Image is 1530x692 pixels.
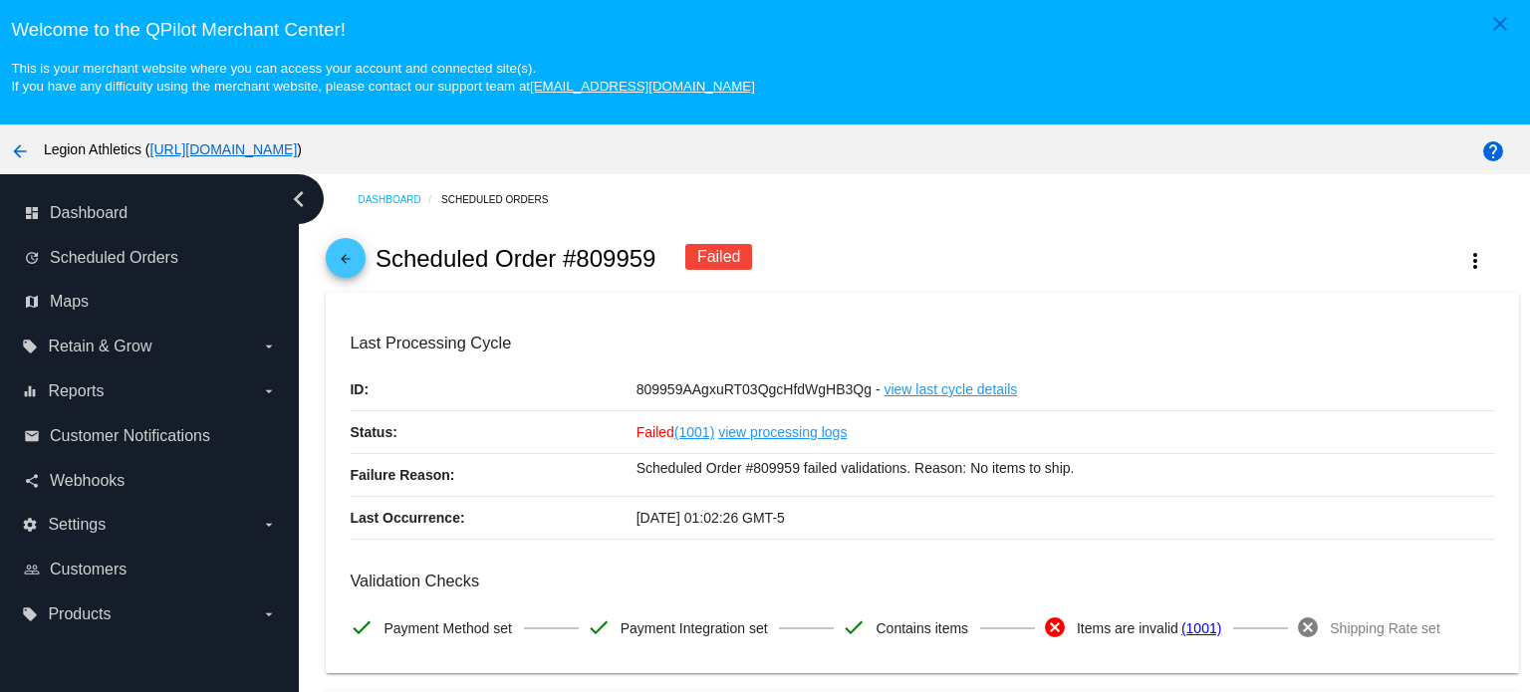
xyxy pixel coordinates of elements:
a: update Scheduled Orders [24,242,277,274]
a: [URL][DOMAIN_NAME] [150,141,298,157]
span: Contains items [876,607,968,649]
mat-icon: close [1488,12,1512,36]
i: arrow_drop_down [261,339,277,354]
span: Shipping Rate set [1330,607,1440,649]
mat-icon: cancel [1043,615,1067,639]
mat-icon: check [587,615,611,639]
span: 809959AAgxuRT03QgcHfdWgHB3Qg - [637,381,881,397]
span: Products [48,605,111,623]
span: Maps [50,293,89,311]
mat-icon: more_vert [1463,249,1487,273]
a: Dashboard [358,184,441,215]
i: arrow_drop_down [261,517,277,533]
span: Failed [637,424,715,440]
mat-icon: check [842,615,866,639]
i: share [24,473,40,489]
h3: Validation Checks [350,572,1494,590]
a: map Maps [24,286,277,318]
a: share Webhooks [24,465,277,497]
i: dashboard [24,205,40,221]
a: (1001) [674,411,714,453]
p: Last Occurrence: [350,497,636,539]
mat-icon: arrow_back [8,139,32,163]
h2: Scheduled Order #809959 [376,245,656,273]
span: Customers [50,561,127,578]
i: update [24,250,40,266]
span: Items are invalid [1077,607,1178,649]
span: Payment Method set [383,607,511,649]
span: [DATE] 01:02:26 GMT-5 [637,510,785,526]
i: people_outline [24,562,40,577]
p: Scheduled Order #809959 failed validations. Reason: No items to ship. [637,454,1495,482]
a: email Customer Notifications [24,420,277,452]
a: view processing logs [718,411,847,453]
span: Scheduled Orders [50,249,178,267]
mat-icon: cancel [1296,615,1320,639]
i: settings [22,517,38,533]
a: people_outline Customers [24,554,277,585]
mat-icon: check [350,615,374,639]
div: Failed [685,244,753,270]
i: arrow_drop_down [261,383,277,399]
span: Legion Athletics ( ) [44,141,302,157]
span: Dashboard [50,204,127,222]
span: Payment Integration set [621,607,768,649]
a: Scheduled Orders [441,184,566,215]
h3: Last Processing Cycle [350,334,1494,352]
mat-icon: help [1481,139,1505,163]
small: This is your merchant website where you can access your account and connected site(s). If you hav... [11,61,754,94]
i: arrow_drop_down [261,606,277,622]
i: chevron_left [283,183,315,215]
span: Webhooks [50,472,125,490]
a: view last cycle details [884,368,1017,410]
p: Failure Reason: [350,454,636,496]
span: Customer Notifications [50,427,210,445]
p: Status: [350,411,636,453]
mat-icon: arrow_back [334,252,358,276]
i: equalizer [22,383,38,399]
i: local_offer [22,339,38,354]
a: [EMAIL_ADDRESS][DOMAIN_NAME] [530,79,755,94]
span: Reports [48,382,104,400]
i: local_offer [22,606,38,622]
span: Retain & Grow [48,338,151,355]
i: map [24,294,40,310]
h3: Welcome to the QPilot Merchant Center! [11,19,1518,41]
span: Settings [48,516,106,534]
a: (1001) [1181,607,1221,649]
i: email [24,428,40,444]
a: dashboard Dashboard [24,197,277,229]
p: ID: [350,368,636,410]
